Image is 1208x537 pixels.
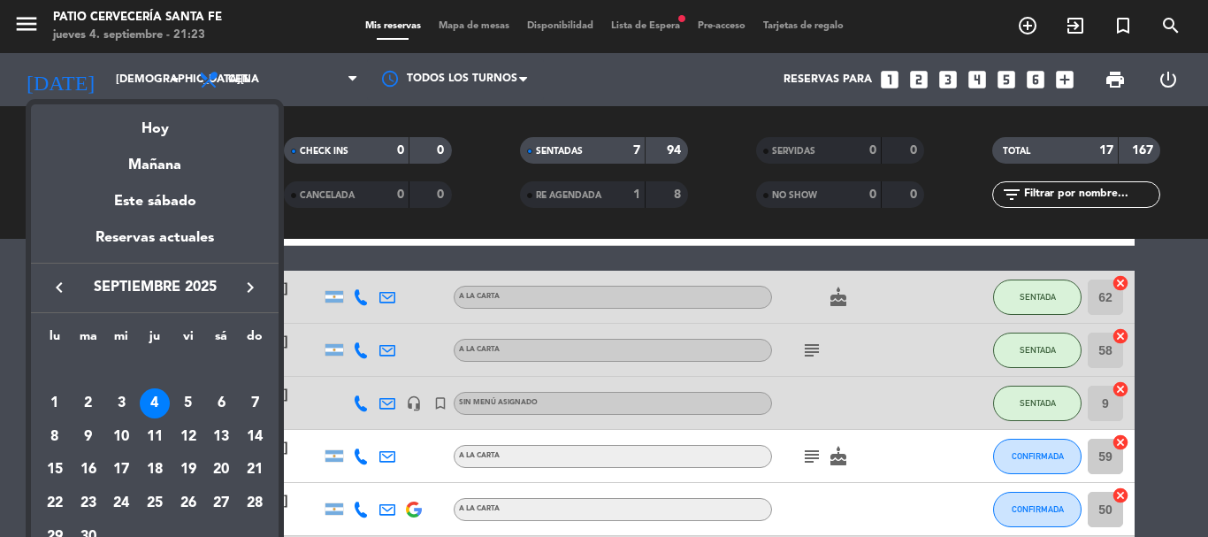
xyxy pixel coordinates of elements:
td: 12 de septiembre de 2025 [172,419,205,453]
th: jueves [138,326,172,353]
div: 14 [240,421,270,451]
div: 17 [106,455,136,485]
td: 22 de septiembre de 2025 [38,487,72,520]
td: 20 de septiembre de 2025 [205,453,239,487]
div: 19 [173,455,203,485]
div: 18 [140,455,170,485]
td: 24 de septiembre de 2025 [104,487,138,520]
td: 11 de septiembre de 2025 [138,419,172,453]
td: 26 de septiembre de 2025 [172,487,205,520]
div: 7 [240,387,270,418]
div: 27 [206,488,236,518]
td: 5 de septiembre de 2025 [172,387,205,420]
td: 13 de septiembre de 2025 [205,419,239,453]
div: 6 [206,387,236,418]
div: 4 [140,387,170,418]
i: keyboard_arrow_left [49,277,70,298]
div: 12 [173,421,203,451]
div: 23 [73,488,103,518]
td: 2 de septiembre de 2025 [72,387,105,420]
div: 26 [173,488,203,518]
td: 8 de septiembre de 2025 [38,419,72,453]
div: 25 [140,488,170,518]
th: domingo [238,326,271,353]
td: 9 de septiembre de 2025 [72,419,105,453]
div: Mañana [31,141,279,177]
td: 19 de septiembre de 2025 [172,453,205,487]
div: Reservas actuales [31,226,279,263]
div: 16 [73,455,103,485]
th: viernes [172,326,205,353]
div: 22 [40,488,70,518]
th: martes [72,326,105,353]
div: Este sábado [31,177,279,226]
td: 4 de septiembre de 2025 [138,387,172,420]
div: 13 [206,421,236,451]
div: 3 [106,387,136,418]
div: Hoy [31,104,279,141]
td: 3 de septiembre de 2025 [104,387,138,420]
button: keyboard_arrow_right [234,276,266,299]
td: 7 de septiembre de 2025 [238,387,271,420]
button: keyboard_arrow_left [43,276,75,299]
div: 24 [106,488,136,518]
td: 21 de septiembre de 2025 [238,453,271,487]
td: 28 de septiembre de 2025 [238,487,271,520]
th: sábado [205,326,239,353]
div: 21 [240,455,270,485]
th: lunes [38,326,72,353]
div: 1 [40,387,70,418]
td: 16 de septiembre de 2025 [72,453,105,487]
td: 1 de septiembre de 2025 [38,387,72,420]
div: 2 [73,387,103,418]
td: 14 de septiembre de 2025 [238,419,271,453]
td: 27 de septiembre de 2025 [205,487,239,520]
td: 23 de septiembre de 2025 [72,487,105,520]
div: 28 [240,488,270,518]
td: 25 de septiembre de 2025 [138,487,172,520]
th: miércoles [104,326,138,353]
span: septiembre 2025 [75,276,234,299]
div: 9 [73,421,103,451]
div: 8 [40,421,70,451]
div: 11 [140,421,170,451]
div: 20 [206,455,236,485]
td: 10 de septiembre de 2025 [104,419,138,453]
i: keyboard_arrow_right [240,277,261,298]
div: 10 [106,421,136,451]
div: 15 [40,455,70,485]
td: 18 de septiembre de 2025 [138,453,172,487]
td: 15 de septiembre de 2025 [38,453,72,487]
div: 5 [173,387,203,418]
td: 6 de septiembre de 2025 [205,387,239,420]
td: 17 de septiembre de 2025 [104,453,138,487]
td: SEP. [38,353,271,387]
